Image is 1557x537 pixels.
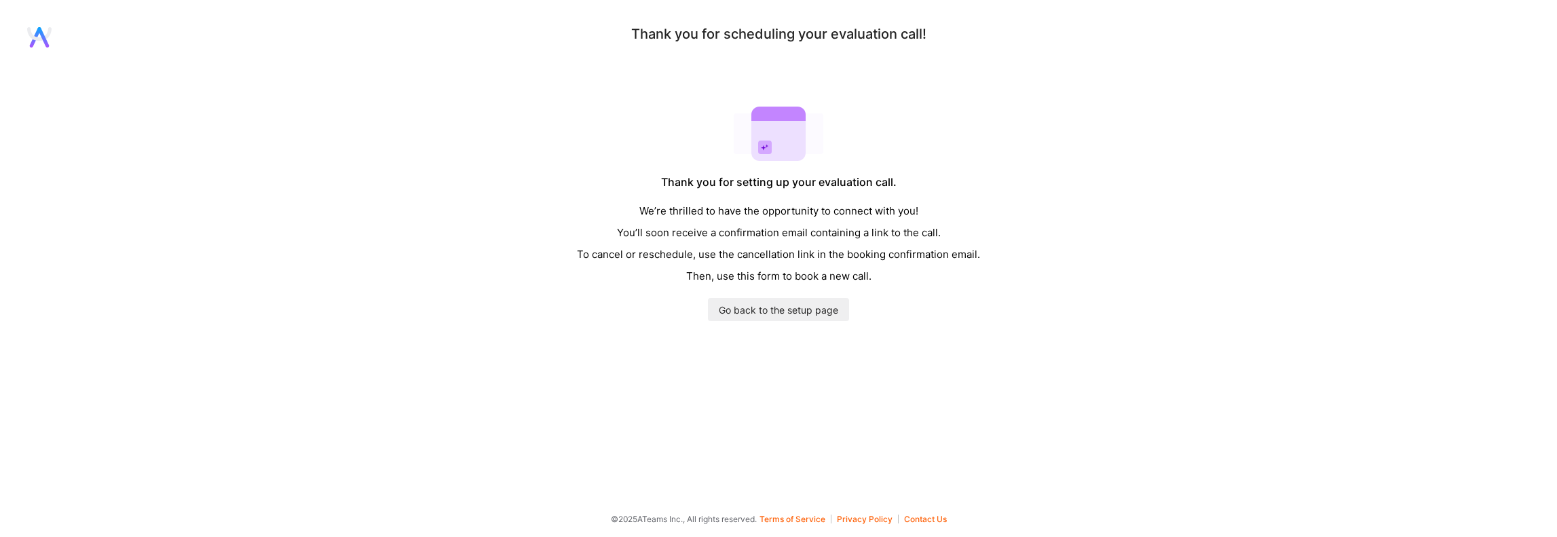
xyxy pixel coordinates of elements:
[577,200,980,287] div: We’re thrilled to have the opportunity to connect with you! You’ll soon receive a confirmation em...
[708,298,849,321] a: Go back to the setup page
[661,175,897,189] div: Thank you for setting up your evaluation call.
[759,515,831,523] button: Terms of Service
[904,515,947,523] button: Contact Us
[837,515,899,523] button: Privacy Policy
[611,512,757,526] span: © 2025 ATeams Inc., All rights reserved.
[631,27,926,41] div: Thank you for scheduling your evaluation call!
